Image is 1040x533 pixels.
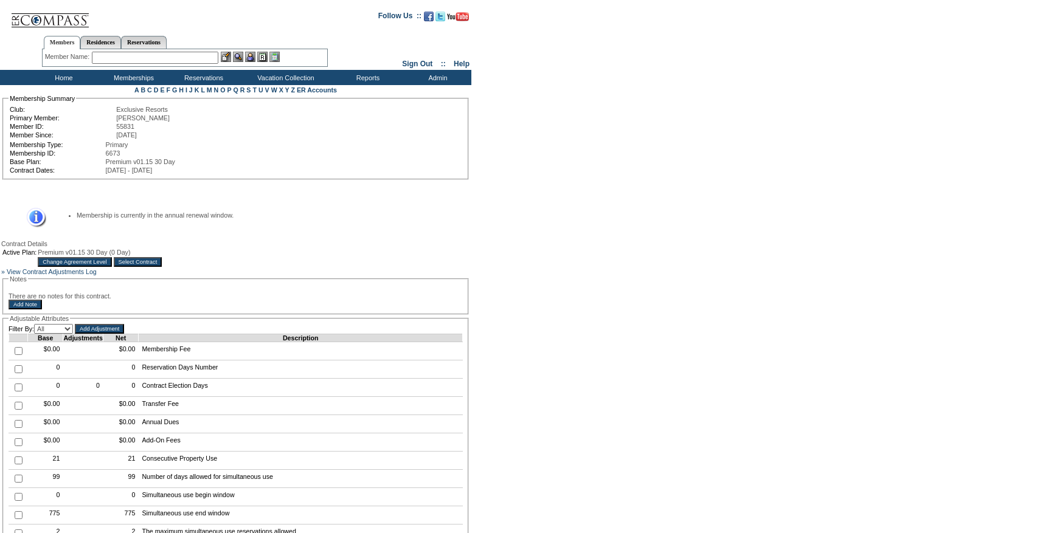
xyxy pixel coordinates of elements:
a: L [201,86,204,94]
a: Become our fan on Facebook [424,15,434,22]
span: Exclusive Resorts [116,106,168,113]
td: Active Plan: [2,249,36,256]
input: Select Contract [114,257,162,267]
a: Follow us on Twitter [435,15,445,22]
td: Membership ID: [10,150,105,157]
td: 0 [28,488,63,506]
td: Vacation Collection [237,70,331,85]
a: T [252,86,257,94]
a: Reservations [121,36,167,49]
a: A [134,86,139,94]
a: N [214,86,219,94]
span: Premium v01.15 30 Day (0 Day) [38,249,130,256]
span: Premium v01.15 30 Day [106,158,175,165]
td: Member ID: [10,123,115,130]
td: 0 [103,360,138,379]
td: Reservations [167,70,237,85]
a: C [147,86,152,94]
td: 0 [103,488,138,506]
a: ER Accounts [297,86,337,94]
td: 0 [103,379,138,397]
img: Information Message [19,208,46,228]
td: Contract Election Days [139,379,463,397]
a: K [195,86,199,94]
span: Primary [106,141,128,148]
td: 775 [103,506,138,524]
td: Annual Dues [139,415,463,433]
td: Admin [401,70,471,85]
td: $0.00 [103,415,138,433]
td: Base [28,334,63,342]
td: Memberships [97,70,167,85]
span: [DATE] - [DATE] [106,167,153,174]
td: Reservation Days Number [139,360,463,379]
span: [DATE] [116,131,137,139]
a: I [185,86,187,94]
a: J [189,86,193,94]
td: Simultaneous use end window [139,506,463,524]
td: Reports [331,70,401,85]
img: Impersonate [245,52,255,62]
legend: Membership Summary [9,95,76,102]
span: :: [441,60,446,68]
img: Compass Home [10,3,89,28]
td: Membership Fee [139,342,463,360]
a: Q [233,86,238,94]
span: 55831 [116,123,134,130]
td: Consecutive Property Use [139,452,463,470]
input: Add Adjustment [75,324,124,334]
td: 99 [103,470,138,488]
td: $0.00 [28,397,63,415]
td: $0.00 [103,433,138,452]
a: V [265,86,269,94]
a: O [220,86,225,94]
img: b_edit.gif [221,52,231,62]
td: Description [139,334,463,342]
input: Change Agreement Level [38,257,111,267]
a: M [207,86,212,94]
div: Member Name: [45,52,92,62]
td: 0 [63,379,103,397]
td: 99 [28,470,63,488]
td: $0.00 [28,433,63,452]
td: Simultaneous use begin window [139,488,463,506]
img: Become our fan on Facebook [424,12,434,21]
td: $0.00 [103,397,138,415]
td: Primary Member: [10,114,115,122]
td: Number of days allowed for simultaneous use [139,470,463,488]
td: 775 [28,506,63,524]
a: Members [44,36,81,49]
a: Residences [80,36,121,49]
td: Home [27,70,97,85]
a: X [279,86,283,94]
a: Subscribe to our YouTube Channel [447,15,469,22]
div: Contract Details [1,240,470,247]
span: There are no notes for this contract. [9,292,111,300]
a: » View Contract Adjustments Log [1,268,97,275]
img: b_calculator.gif [269,52,280,62]
a: W [271,86,277,94]
img: View [233,52,243,62]
a: H [179,86,184,94]
td: Base Plan: [10,158,105,165]
a: Y [285,86,289,94]
td: Contract Dates: [10,167,105,174]
td: Net [103,334,138,342]
td: Filter By: [9,324,73,334]
a: Help [454,60,470,68]
td: Club: [10,106,115,113]
td: $0.00 [28,342,63,360]
a: P [227,86,232,94]
a: Z [291,86,295,94]
td: $0.00 [28,415,63,433]
td: Membership Type: [10,141,105,148]
td: Adjustments [63,334,103,342]
td: $0.00 [103,342,138,360]
img: Reservations [257,52,268,62]
td: 0 [28,360,63,379]
input: Add Note [9,300,42,309]
a: U [258,86,263,94]
td: 0 [28,379,63,397]
span: [PERSON_NAME] [116,114,170,122]
a: G [172,86,177,94]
